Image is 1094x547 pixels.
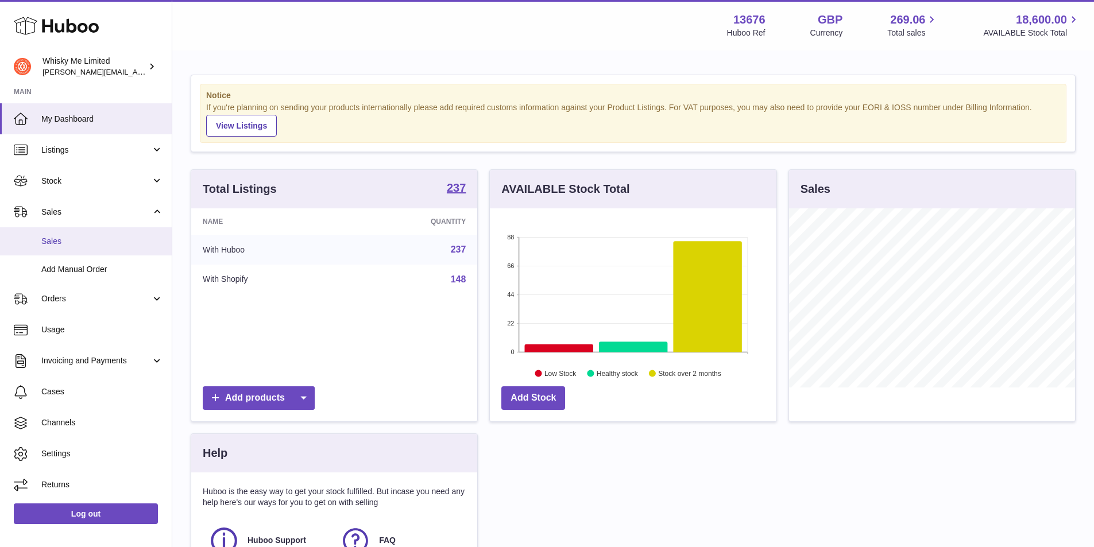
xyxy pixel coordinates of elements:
[451,274,466,284] a: 148
[451,245,466,254] a: 237
[41,355,151,366] span: Invoicing and Payments
[203,486,466,508] p: Huboo is the easy way to get your stock fulfilled. But incase you need any help here's our ways f...
[447,182,466,193] strong: 237
[206,90,1060,101] strong: Notice
[508,262,515,269] text: 66
[511,348,515,355] text: 0
[818,12,842,28] strong: GBP
[191,208,346,235] th: Name
[597,369,639,377] text: Healthy stock
[203,386,315,410] a: Add products
[206,115,277,137] a: View Listings
[42,67,230,76] span: [PERSON_NAME][EMAIL_ADDRESS][DOMAIN_NAME]
[508,320,515,327] text: 22
[191,235,346,265] td: With Huboo
[41,207,151,218] span: Sales
[41,114,163,125] span: My Dashboard
[203,445,227,461] h3: Help
[501,386,565,410] a: Add Stock
[206,102,1060,137] div: If you're planning on sending your products internationally please add required customs informati...
[659,369,721,377] text: Stock over 2 months
[191,265,346,294] td: With Shopify
[447,182,466,196] a: 237
[41,324,163,335] span: Usage
[41,176,151,187] span: Stock
[1016,12,1067,28] span: 18,600.00
[41,479,163,490] span: Returns
[379,535,396,546] span: FAQ
[983,12,1080,38] a: 18,600.00 AVAILABLE Stock Total
[41,293,151,304] span: Orders
[203,181,277,197] h3: Total Listings
[41,417,163,428] span: Channels
[508,234,515,240] text: 88
[508,291,515,298] text: 44
[41,264,163,275] span: Add Manual Order
[41,145,151,156] span: Listings
[801,181,830,197] h3: Sales
[248,535,306,546] span: Huboo Support
[42,56,146,77] div: Whisky Me Limited
[727,28,766,38] div: Huboo Ref
[887,28,938,38] span: Total sales
[346,208,478,235] th: Quantity
[501,181,629,197] h3: AVAILABLE Stock Total
[544,369,577,377] text: Low Stock
[983,28,1080,38] span: AVAILABLE Stock Total
[41,236,163,247] span: Sales
[14,503,158,524] a: Log out
[41,386,163,397] span: Cases
[733,12,766,28] strong: 13676
[890,12,925,28] span: 269.06
[887,12,938,38] a: 269.06 Total sales
[41,448,163,459] span: Settings
[14,58,31,75] img: frances@whiskyshop.com
[810,28,843,38] div: Currency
